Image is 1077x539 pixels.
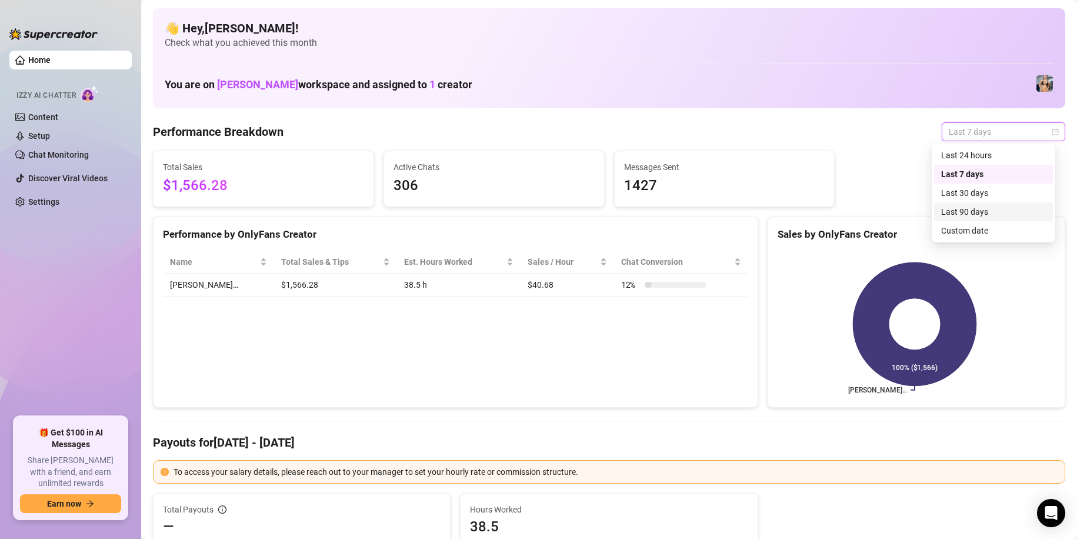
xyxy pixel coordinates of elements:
[163,227,748,242] div: Performance by OnlyFans Creator
[28,55,51,65] a: Home
[20,494,121,513] button: Earn nowarrow-right
[163,161,364,174] span: Total Sales
[934,184,1053,202] div: Last 30 days
[274,274,397,297] td: $1,566.28
[1037,499,1065,527] div: Open Intercom Messenger
[28,112,58,122] a: Content
[163,175,364,197] span: $1,566.28
[28,150,89,159] a: Chat Monitoring
[28,197,59,207] a: Settings
[165,78,472,91] h1: You are on workspace and assigned to creator
[624,161,825,174] span: Messages Sent
[614,251,748,274] th: Chat Conversion
[165,20,1053,36] h4: 👋 Hey, [PERSON_NAME] !
[934,202,1053,221] div: Last 90 days
[170,255,258,268] span: Name
[394,161,595,174] span: Active Chats
[153,124,284,140] h4: Performance Breakdown
[153,434,1065,451] h4: Payouts for [DATE] - [DATE]
[528,255,598,268] span: Sales / Hour
[941,205,1046,218] div: Last 90 days
[429,78,435,91] span: 1
[47,499,81,508] span: Earn now
[20,455,121,490] span: Share [PERSON_NAME] with a friend, and earn unlimited rewards
[941,149,1046,162] div: Last 24 hours
[470,503,748,516] span: Hours Worked
[165,36,1053,49] span: Check what you achieved this month
[1036,75,1053,92] img: Veronica
[397,274,521,297] td: 38.5 h
[163,517,174,536] span: —
[949,123,1058,141] span: Last 7 days
[163,251,274,274] th: Name
[28,131,50,141] a: Setup
[621,255,732,268] span: Chat Conversion
[470,517,748,536] span: 38.5
[941,187,1046,199] div: Last 30 days
[624,175,825,197] span: 1427
[621,278,640,291] span: 12 %
[9,28,98,40] img: logo-BBDzfeDw.svg
[1052,128,1059,135] span: calendar
[174,465,1058,478] div: To access your salary details, please reach out to your manager to set your hourly rate or commis...
[934,146,1053,165] div: Last 24 hours
[86,500,94,508] span: arrow-right
[521,274,614,297] td: $40.68
[934,165,1053,184] div: Last 7 days
[81,85,99,102] img: AI Chatter
[394,175,595,197] span: 306
[934,221,1053,240] div: Custom date
[161,468,169,476] span: exclamation-circle
[941,168,1046,181] div: Last 7 days
[163,274,274,297] td: [PERSON_NAME]…
[217,78,298,91] span: [PERSON_NAME]
[778,227,1055,242] div: Sales by OnlyFans Creator
[404,255,504,268] div: Est. Hours Worked
[941,224,1046,237] div: Custom date
[274,251,397,274] th: Total Sales & Tips
[28,174,108,183] a: Discover Viral Videos
[218,505,226,514] span: info-circle
[521,251,614,274] th: Sales / Hour
[16,90,76,101] span: Izzy AI Chatter
[848,386,907,394] text: [PERSON_NAME]…
[163,503,214,516] span: Total Payouts
[281,255,381,268] span: Total Sales & Tips
[20,427,121,450] span: 🎁 Get $100 in AI Messages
